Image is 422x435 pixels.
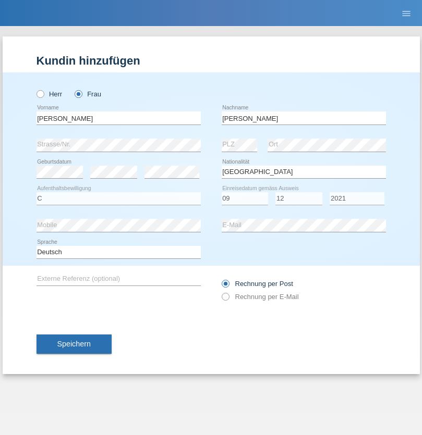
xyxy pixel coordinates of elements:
[222,280,293,288] label: Rechnung per Post
[222,280,228,293] input: Rechnung per Post
[57,340,91,348] span: Speichern
[75,90,81,97] input: Frau
[396,10,417,16] a: menu
[75,90,101,98] label: Frau
[37,54,386,67] h1: Kundin hinzufügen
[37,90,63,98] label: Herr
[222,293,299,301] label: Rechnung per E-Mail
[401,8,412,19] i: menu
[222,293,228,306] input: Rechnung per E-Mail
[37,90,43,97] input: Herr
[37,334,112,354] button: Speichern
